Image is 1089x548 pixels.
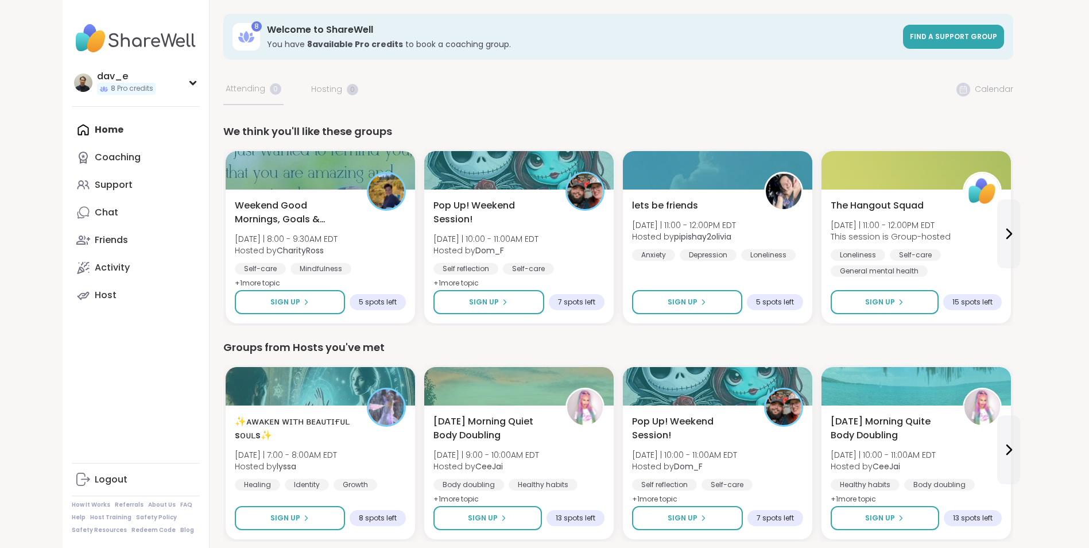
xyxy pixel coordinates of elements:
[180,526,194,534] a: Blog
[235,233,338,245] span: [DATE] | 8:00 - 9:30AM EDT
[865,513,895,523] span: Sign Up
[831,415,950,442] span: [DATE] Morning Quite Body Doubling
[831,265,928,277] div: General mental health
[95,473,127,486] div: Logout
[72,226,200,254] a: Friends
[469,297,499,307] span: Sign Up
[910,32,997,41] span: Find a support group
[235,479,280,491] div: Healing
[831,506,939,530] button: Sign Up
[334,479,377,491] div: Growth
[223,339,1013,356] div: Groups from Hosts you've met
[359,514,397,523] span: 8 spots left
[632,449,737,461] span: [DATE] | 10:00 - 11:00AM EDT
[136,514,177,522] a: Safety Policy
[90,514,131,522] a: Host Training
[475,461,503,472] b: CeeJai
[270,513,300,523] span: Sign Up
[95,151,141,164] div: Coaching
[285,479,329,491] div: Identity
[632,461,737,472] span: Hosted by
[509,479,578,491] div: Healthy habits
[865,297,895,307] span: Sign Up
[741,249,796,261] div: Loneliness
[235,263,286,275] div: Self-care
[680,249,737,261] div: Depression
[558,298,595,307] span: 7 spots left
[267,38,896,50] h3: You have to book a coaching group.
[72,501,110,509] a: How It Works
[567,173,603,209] img: Dom_F
[831,199,924,213] span: The Hangout Squad
[72,144,200,171] a: Coaching
[890,249,941,261] div: Self-care
[952,298,993,307] span: 15 spots left
[235,415,354,442] span: ✨ᴀᴡᴀᴋᴇɴ ᴡɪᴛʜ ʙᴇᴀᴜᴛɪғᴜʟ sᴏᴜʟs✨
[831,249,885,261] div: Loneliness
[702,479,753,491] div: Self-care
[95,234,128,246] div: Friends
[632,231,736,242] span: Hosted by
[251,21,262,32] div: 8
[831,231,951,242] span: This session is Group-hosted
[433,415,553,442] span: [DATE] Morning Quiet Body Doubling
[632,479,697,491] div: Self reflection
[766,389,801,425] img: Dom_F
[72,171,200,199] a: Support
[72,254,200,281] a: Activity
[235,449,337,461] span: [DATE] | 7:00 - 8:00AM EDT
[72,466,200,493] a: Logout
[131,526,176,534] a: Redeem Code
[766,173,801,209] img: pipishay2olivia
[148,501,176,509] a: About Us
[95,206,118,219] div: Chat
[111,84,153,94] span: 8 Pro credits
[964,173,1000,209] img: ShareWell
[433,290,544,314] button: Sign Up
[433,461,539,472] span: Hosted by
[632,290,742,314] button: Sign Up
[97,70,156,83] div: dav_e
[831,449,936,461] span: [DATE] | 10:00 - 11:00AM EDT
[180,501,192,509] a: FAQ
[674,231,731,242] b: pipishay2olivia
[433,233,538,245] span: [DATE] | 10:00 - 11:00AM EDT
[668,297,697,307] span: Sign Up
[433,479,504,491] div: Body doubling
[567,389,603,425] img: CeeJai
[115,501,144,509] a: Referrals
[556,514,595,523] span: 13 spots left
[831,219,951,231] span: [DATE] | 11:00 - 12:00PM EDT
[953,514,993,523] span: 13 spots left
[235,461,337,472] span: Hosted by
[74,74,92,92] img: dav_e
[277,461,296,472] b: lyssa
[277,245,324,256] b: CharityRoss
[674,461,703,472] b: Dom_F
[433,199,553,226] span: Pop Up! Weekend Session!
[756,298,794,307] span: 5 spots left
[72,514,86,522] a: Help
[757,514,794,523] span: 7 spots left
[433,245,538,256] span: Hosted by
[369,389,404,425] img: lyssa
[503,263,554,275] div: Self-care
[307,38,403,50] b: 8 available Pro credit s
[831,290,939,314] button: Sign Up
[632,219,736,231] span: [DATE] | 11:00 - 12:00PM EDT
[235,290,345,314] button: Sign Up
[873,461,900,472] b: CeeJai
[72,526,127,534] a: Safety Resources
[72,18,200,59] img: ShareWell Nav Logo
[831,479,900,491] div: Healthy habits
[369,173,404,209] img: CharityRoss
[95,261,130,274] div: Activity
[223,124,1013,140] div: We think you'll like these groups
[433,506,542,530] button: Sign Up
[668,513,697,523] span: Sign Up
[267,24,896,36] h3: Welcome to ShareWell
[632,249,675,261] div: Anxiety
[95,289,117,302] div: Host
[964,389,1000,425] img: CeeJai
[433,263,498,275] div: Self reflection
